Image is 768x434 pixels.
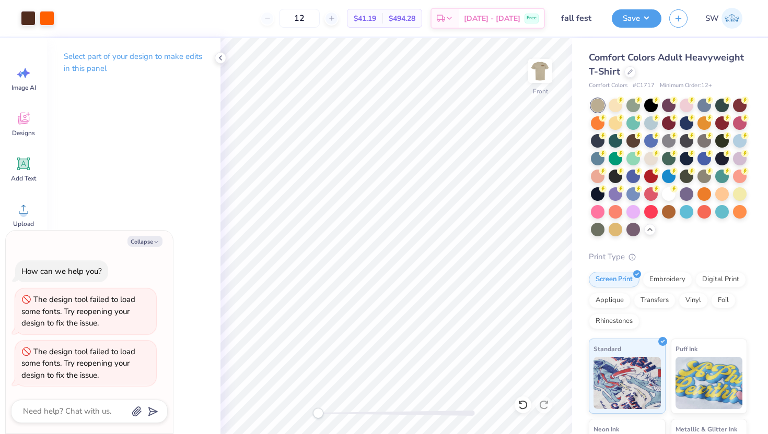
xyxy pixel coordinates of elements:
img: Sofia Williams [722,8,742,29]
span: Free [527,15,537,22]
span: Standard [594,343,621,354]
span: Image AI [11,83,36,92]
span: Designs [12,129,35,137]
div: The design tool failed to load some fonts. Try reopening your design to fix the issue. [21,294,135,328]
div: How can we help you? [21,266,102,276]
button: Collapse [127,236,162,247]
p: Select part of your design to make edits in this panel [64,51,204,75]
img: Puff Ink [676,357,743,409]
span: Upload [13,220,34,228]
div: Front [533,87,548,96]
span: Minimum Order: 12 + [660,81,712,90]
span: Comfort Colors [589,81,627,90]
img: Standard [594,357,661,409]
span: Comfort Colors Adult Heavyweight T-Shirt [589,51,744,78]
img: Front [530,61,551,81]
div: The design tool failed to load some fonts. Try reopening your design to fix the issue. [21,346,135,380]
span: $494.28 [389,13,415,24]
span: $41.19 [354,13,376,24]
div: Applique [589,293,631,308]
span: [DATE] - [DATE] [464,13,520,24]
div: Foil [711,293,736,308]
div: Transfers [634,293,676,308]
span: Puff Ink [676,343,697,354]
div: Accessibility label [313,408,323,418]
div: Digital Print [695,272,746,287]
button: Save [612,9,661,28]
span: SW [705,13,719,25]
span: Add Text [11,174,36,183]
div: Vinyl [679,293,708,308]
div: Rhinestones [589,314,639,329]
input: – – [279,9,320,28]
div: Print Type [589,251,747,263]
div: Embroidery [643,272,692,287]
span: # C1717 [633,81,655,90]
a: SW [701,8,747,29]
div: Screen Print [589,272,639,287]
input: Untitled Design [553,8,604,29]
